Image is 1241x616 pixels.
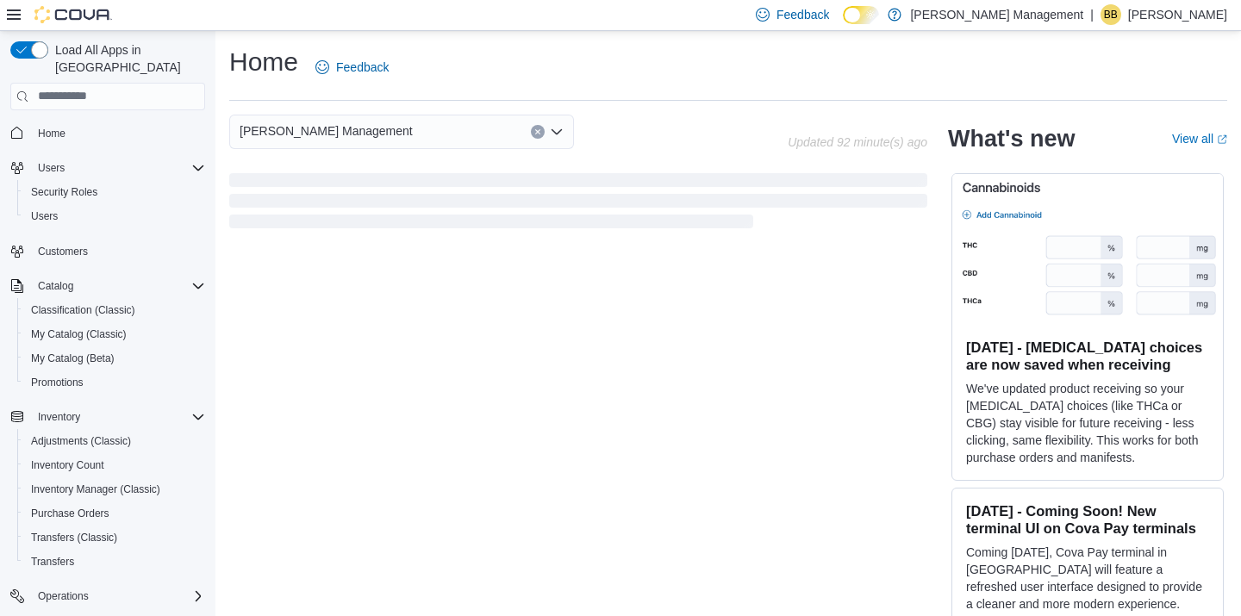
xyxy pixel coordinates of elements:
[31,482,160,496] span: Inventory Manager (Classic)
[1128,4,1227,25] p: [PERSON_NAME]
[17,429,212,453] button: Adjustments (Classic)
[24,503,116,524] a: Purchase Orders
[24,348,122,369] a: My Catalog (Beta)
[309,50,396,84] a: Feedback
[31,586,205,607] span: Operations
[31,123,72,144] a: Home
[24,300,142,320] a: Classification (Classic)
[31,122,205,144] span: Home
[31,327,127,341] span: My Catalog (Classic)
[1172,132,1227,146] a: View allExternal link
[24,527,124,548] a: Transfers (Classic)
[776,6,829,23] span: Feedback
[38,127,65,140] span: Home
[38,161,65,175] span: Users
[3,156,212,180] button: Users
[17,322,212,346] button: My Catalog (Classic)
[31,303,135,317] span: Classification (Classic)
[17,453,212,477] button: Inventory Count
[24,431,138,451] a: Adjustments (Classic)
[336,59,389,76] span: Feedback
[17,370,212,395] button: Promotions
[31,185,97,199] span: Security Roles
[531,125,545,139] button: Clear input
[1104,4,1118,25] span: BB
[31,241,95,262] a: Customers
[1101,4,1121,25] div: Brandon Boushie
[31,507,109,520] span: Purchase Orders
[24,372,90,393] a: Promotions
[38,245,88,258] span: Customers
[1090,4,1094,25] p: |
[966,339,1209,373] h3: [DATE] - [MEDICAL_DATA] choices are now saved when receiving
[24,206,65,227] a: Users
[31,555,74,569] span: Transfers
[24,182,104,202] a: Security Roles
[17,526,212,550] button: Transfers (Classic)
[550,125,564,139] button: Open list of options
[31,531,117,544] span: Transfers (Classic)
[31,407,205,427] span: Inventory
[24,348,205,369] span: My Catalog (Beta)
[24,455,111,476] a: Inventory Count
[229,45,298,79] h1: Home
[17,477,212,501] button: Inventory Manager (Classic)
[229,177,927,232] span: Loading
[48,41,205,76] span: Load All Apps in [GEOGRAPHIC_DATA]
[24,551,81,572] a: Transfers
[31,586,96,607] button: Operations
[3,121,212,146] button: Home
[31,158,205,178] span: Users
[31,240,205,262] span: Customers
[24,182,205,202] span: Security Roles
[24,206,205,227] span: Users
[3,239,212,264] button: Customers
[38,410,80,424] span: Inventory
[966,502,1209,537] h3: [DATE] - Coming Soon! New terminal UI on Cova Pay terminals
[31,407,87,427] button: Inventory
[24,479,167,500] a: Inventory Manager (Classic)
[24,503,205,524] span: Purchase Orders
[31,434,131,448] span: Adjustments (Classic)
[17,550,212,574] button: Transfers
[17,298,212,322] button: Classification (Classic)
[17,501,212,526] button: Purchase Orders
[31,276,205,296] span: Catalog
[24,324,134,345] a: My Catalog (Classic)
[34,6,112,23] img: Cova
[31,458,104,472] span: Inventory Count
[38,589,89,603] span: Operations
[38,279,73,293] span: Catalog
[1217,134,1227,145] svg: External link
[31,158,72,178] button: Users
[24,479,205,500] span: Inventory Manager (Classic)
[3,584,212,608] button: Operations
[17,204,212,228] button: Users
[24,300,205,320] span: Classification (Classic)
[966,544,1209,613] p: Coming [DATE], Cova Pay terminal in [GEOGRAPHIC_DATA] will feature a refreshed user interface des...
[31,376,84,389] span: Promotions
[17,180,212,204] button: Security Roles
[966,380,1209,466] p: We've updated product receiving so your [MEDICAL_DATA] choices (like THCa or CBG) stay visible fo...
[17,346,212,370] button: My Catalog (Beta)
[24,551,205,572] span: Transfers
[24,372,205,393] span: Promotions
[3,405,212,429] button: Inventory
[788,135,927,149] p: Updated 92 minute(s) ago
[31,352,115,365] span: My Catalog (Beta)
[240,121,413,141] span: [PERSON_NAME] Management
[948,125,1075,152] h2: What's new
[910,4,1083,25] p: [PERSON_NAME] Management
[843,6,879,24] input: Dark Mode
[24,324,205,345] span: My Catalog (Classic)
[24,527,205,548] span: Transfers (Classic)
[31,276,80,296] button: Catalog
[3,274,212,298] button: Catalog
[31,209,58,223] span: Users
[24,431,205,451] span: Adjustments (Classic)
[24,455,205,476] span: Inventory Count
